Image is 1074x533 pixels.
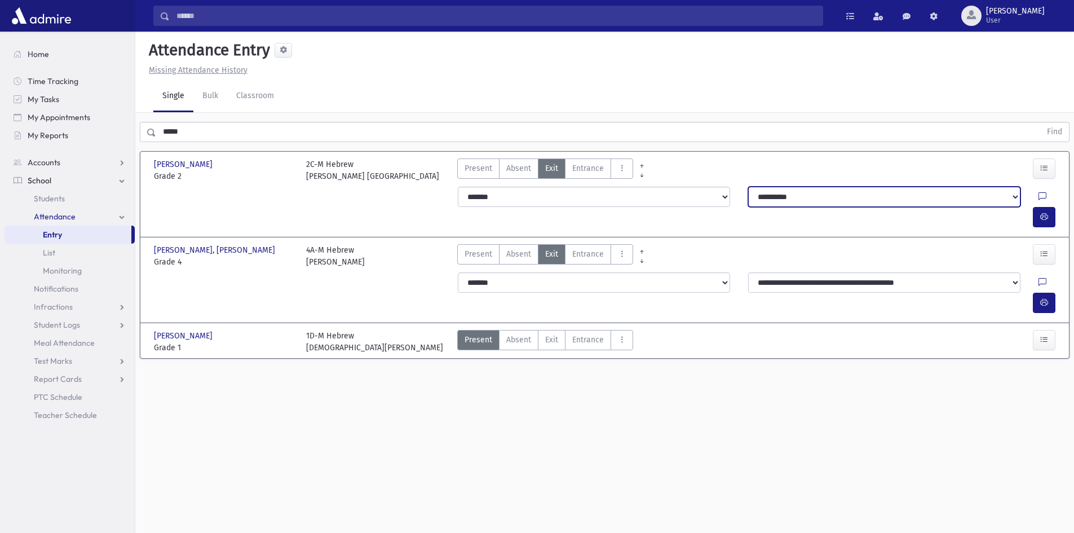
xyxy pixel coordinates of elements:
span: Entrance [572,248,604,260]
a: Attendance [5,208,135,226]
span: School [28,175,51,186]
span: Present [465,334,492,346]
a: Time Tracking [5,72,135,90]
a: Entry [5,226,131,244]
span: Report Cards [34,374,82,384]
span: [PERSON_NAME], [PERSON_NAME] [154,244,277,256]
span: Absent [506,334,531,346]
span: Grade 2 [154,170,295,182]
a: My Tasks [5,90,135,108]
span: PTC Schedule [34,392,82,402]
span: User [986,16,1045,25]
a: School [5,171,135,190]
span: Monitoring [43,266,82,276]
span: My Appointments [28,112,90,122]
span: [PERSON_NAME] [986,7,1045,16]
button: Find [1040,122,1069,142]
span: Time Tracking [28,76,78,86]
a: Missing Attendance History [144,65,247,75]
u: Missing Attendance History [149,65,247,75]
span: Teacher Schedule [34,410,97,420]
a: Bulk [193,81,227,112]
span: Entrance [572,334,604,346]
span: Exit [545,162,558,174]
span: Infractions [34,302,73,312]
a: Single [153,81,193,112]
span: Grade 4 [154,256,295,268]
span: List [43,248,55,258]
div: AttTypes [457,244,633,268]
a: Teacher Schedule [5,406,135,424]
a: Notifications [5,280,135,298]
span: Attendance [34,212,76,222]
span: Absent [506,248,531,260]
span: Notifications [34,284,78,294]
span: Entry [43,230,62,240]
span: [PERSON_NAME] [154,158,215,170]
span: Entrance [572,162,604,174]
span: Exit [545,334,558,346]
span: Present [465,162,492,174]
a: List [5,244,135,262]
a: Test Marks [5,352,135,370]
a: Classroom [227,81,283,112]
a: Home [5,45,135,63]
div: AttTypes [457,158,633,182]
span: Test Marks [34,356,72,366]
span: Present [465,248,492,260]
img: AdmirePro [9,5,74,27]
a: Report Cards [5,370,135,388]
a: My Appointments [5,108,135,126]
span: My Reports [28,130,68,140]
a: Accounts [5,153,135,171]
div: 1D-M Hebrew [DEMOGRAPHIC_DATA][PERSON_NAME] [306,330,443,354]
h5: Attendance Entry [144,41,270,60]
a: Meal Attendance [5,334,135,352]
a: Infractions [5,298,135,316]
a: My Reports [5,126,135,144]
span: [PERSON_NAME] [154,330,215,342]
input: Search [170,6,823,26]
span: Meal Attendance [34,338,95,348]
span: Grade 1 [154,342,295,354]
div: 4A-M Hebrew [PERSON_NAME] [306,244,365,268]
span: Home [28,49,49,59]
a: Students [5,190,135,208]
span: Absent [506,162,531,174]
span: Exit [545,248,558,260]
span: Student Logs [34,320,80,330]
div: 2C-M Hebrew [PERSON_NAME] [GEOGRAPHIC_DATA] [306,158,439,182]
span: Accounts [28,157,60,168]
span: Students [34,193,65,204]
a: PTC Schedule [5,388,135,406]
a: Monitoring [5,262,135,280]
span: My Tasks [28,94,59,104]
a: Student Logs [5,316,135,334]
div: AttTypes [457,330,633,354]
